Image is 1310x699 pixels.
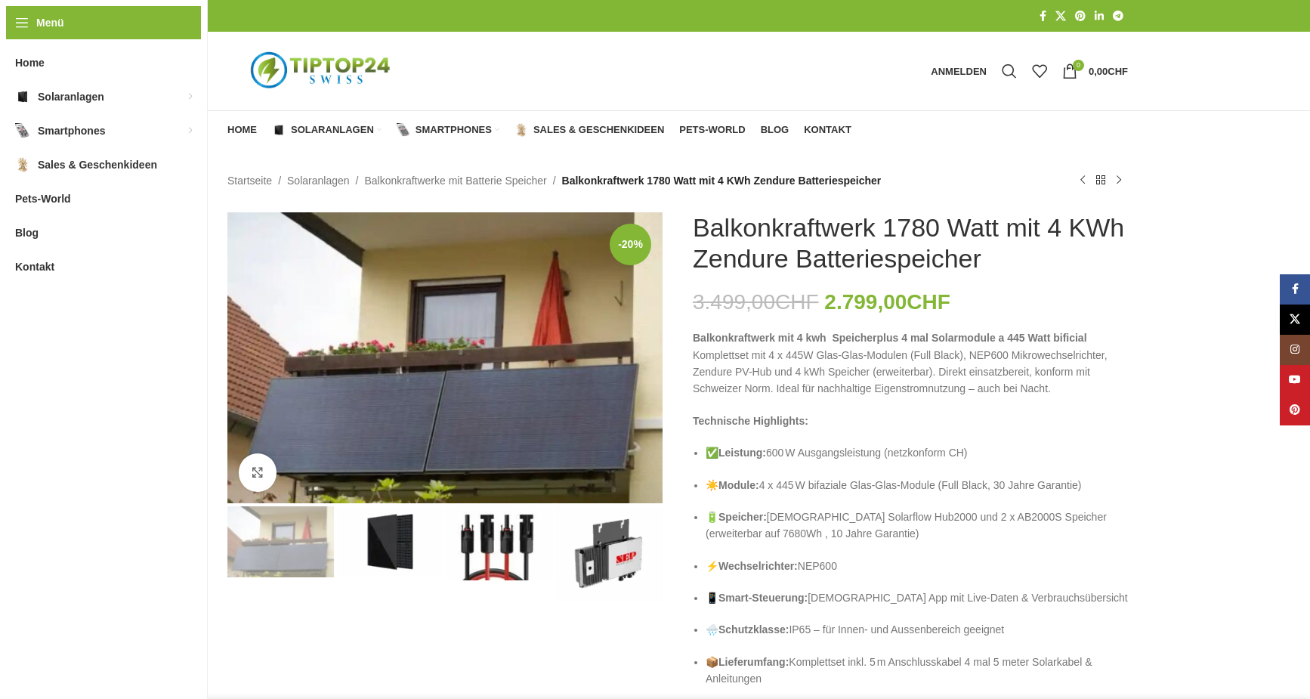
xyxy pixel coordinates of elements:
strong: Wechselrichter: [718,560,798,572]
img: Solaranlagen [272,123,286,137]
a: 0 0,00CHF [1055,56,1135,86]
strong: Module: [718,479,759,491]
span: Menü [36,14,64,31]
a: X Social Link [1280,305,1310,335]
p: ⚡ NEP600 [706,558,1128,574]
span: Balkonkraftwerk 1780 Watt mit 4 KWh Zendure Batteriespeicher [562,172,882,189]
img: Smartphones [397,123,410,137]
span: Blog [761,124,789,136]
span: Solaranlagen [38,83,104,110]
div: Hauptnavigation [220,115,859,145]
a: LinkedIn Social Link [1090,6,1108,26]
nav: Breadcrumb [227,172,881,189]
span: Blog [15,219,39,246]
a: Sales & Geschenkideen [514,115,664,145]
a: Facebook Social Link [1035,6,1051,26]
strong: Technische Highlights: [693,415,808,427]
span: Sales & Geschenkideen [533,124,664,136]
strong: Leistung: [718,447,766,459]
bdi: 3.499,00 [693,290,819,314]
span: Kontakt [804,124,851,136]
p: 🌧️ IP65 – für Innen- und Aussenbereich geeignet [706,621,1128,638]
a: Kontakt [804,115,851,145]
span: Solaranlagen [291,124,374,136]
p: Komplettset mit 4 x 445W Glas-Glas-Modulen (Full Black), NEP600 Mikrowechselrichter, Zendure PV-H... [693,329,1128,397]
a: Pinterest Social Link [1071,6,1090,26]
img: Sales & Geschenkideen [514,123,528,137]
img: Steckerkraftwerk [227,212,663,503]
a: Solaranlagen [272,115,382,145]
strong: Lieferumfang: [718,656,789,668]
span: Smartphones [416,124,492,136]
span: Smartphones [38,117,105,144]
a: Telegram Social Link [1108,6,1128,26]
a: Facebook Social Link [1280,274,1310,305]
a: Vorheriges Produkt [1074,172,1092,190]
span: Sales & Geschenkideen [38,151,157,178]
a: Anmelden [923,56,994,86]
p: ✅ 600 W Ausgangsleistung (netzkonform CH) [706,444,1128,461]
p: 📱 [DEMOGRAPHIC_DATA] App mit Live-Daten & Verbrauchsübersicht [706,589,1128,606]
bdi: 2.799,00 [824,290,950,314]
span: Kontakt [15,253,54,280]
strong: Balkonkraftwerk mit 4 kwh Speicherplus 4 mal Solarmodule a 445 Watt bificial [693,332,1087,344]
a: Nächstes Produkt [1110,172,1128,190]
bdi: 0,00 [1089,66,1128,77]
strong: Smart-Steuerung: [718,592,808,604]
p: ☀️ 4 x 445 W bifaziale Glas-Glas-Module (Full Black, 30 Jahre Garantie) [706,477,1128,493]
img: Sales & Geschenkideen [15,157,30,172]
a: Suche [994,56,1024,86]
strong: Speicher: [718,511,767,523]
a: Blog [761,115,789,145]
a: Home [227,115,257,145]
span: CHF [1108,66,1128,77]
img: Nep600 Wechselrichter [556,506,663,602]
img: Balkonkraftwerk 1780 Watt mit 4 KWh Zendure Batteriespeicher [227,506,334,577]
a: Instagram Social Link [1280,335,1310,365]
p: 📦 Komplettset inkl. 5 m Anschlusskabel 4 mal 5 meter Solarkabel & Anleitungen [706,654,1128,688]
p: 🔋 [DEMOGRAPHIC_DATA] Solarflow Hub2000 und 2 x AB2000S Speicher (erweiterbar auf 7680Wh , 10 Jahr... [706,509,1128,543]
span: Anmelden [931,66,987,76]
span: Pets-World [15,185,71,212]
img: MC4 Anschlusskabel [446,506,553,581]
img: Solaranlagen [15,89,30,104]
a: Pets-World [679,115,745,145]
a: Pinterest Social Link [1280,395,1310,425]
span: CHF [775,290,819,314]
span: Pets-World [679,124,745,136]
img: Smartphones [15,123,30,138]
div: Meine Wunschliste [1024,56,1055,86]
a: Logo der Website [227,64,416,76]
span: Home [227,124,257,136]
a: X Social Link [1051,6,1071,26]
a: Solaranlagen [287,172,350,189]
strong: Schutzklasse: [718,623,789,636]
h1: Balkonkraftwerk 1780 Watt mit 4 KWh Zendure Batteriespeicher [693,212,1128,274]
span: 0 [1073,60,1084,71]
a: Balkonkraftwerke mit Batterie Speicher [364,172,546,189]
img: Balkonkraftwerke mit edlem Schwarz Schwarz Design [337,506,443,577]
a: Startseite [227,172,272,189]
span: Home [15,49,45,76]
a: YouTube Social Link [1280,365,1310,395]
span: -20% [610,224,651,265]
span: CHF [907,290,950,314]
a: Smartphones [397,115,499,145]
